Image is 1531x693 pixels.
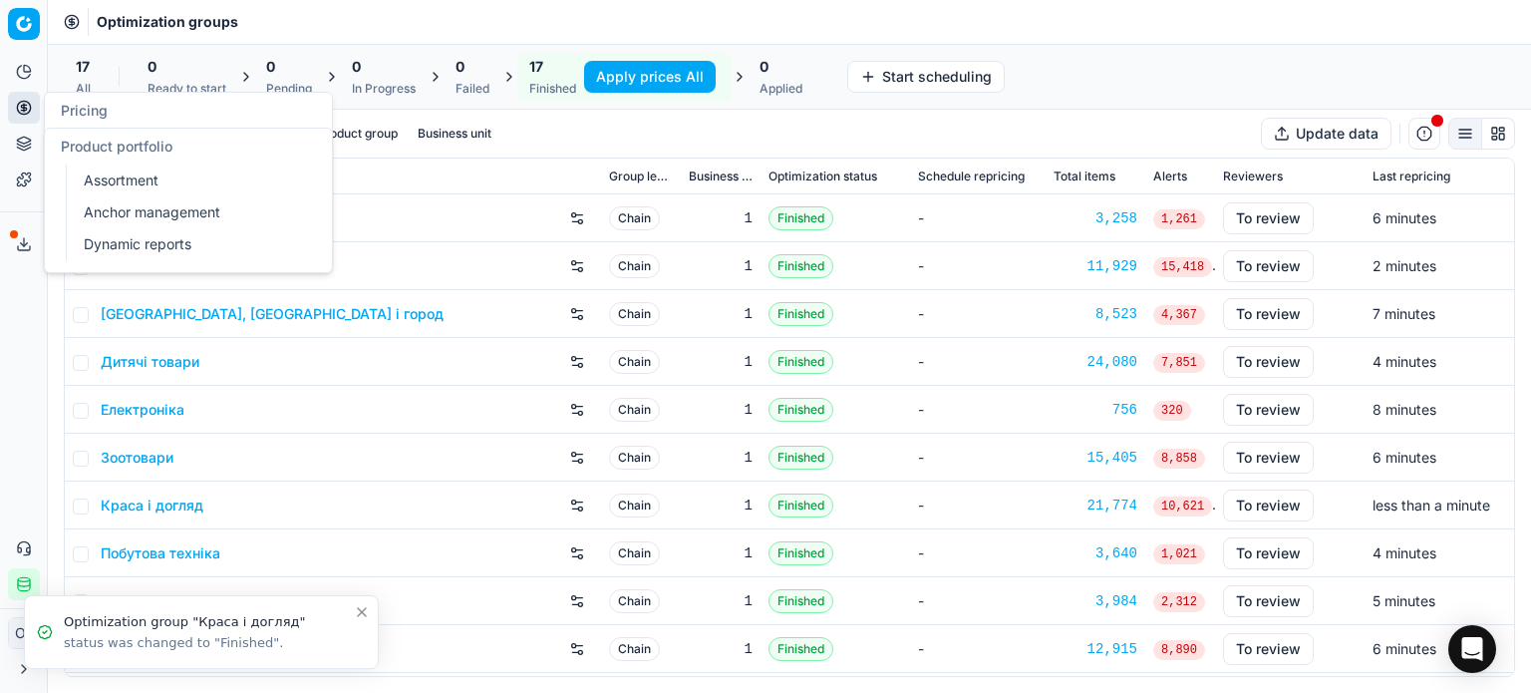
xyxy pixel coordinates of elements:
div: All [76,81,91,97]
span: Alerts [1153,169,1187,184]
button: To review [1223,633,1314,665]
span: Finished [768,206,833,230]
a: 756 [1054,400,1137,420]
span: 6 minutes [1373,209,1436,226]
div: 1 [689,400,753,420]
span: 4 minutes [1373,353,1436,370]
span: 7,851 [1153,353,1205,373]
span: 17 [529,57,543,77]
div: Pending [266,81,312,97]
a: 15,405 [1054,448,1137,468]
button: To review [1223,202,1314,234]
td: - [910,338,1046,386]
button: Update data [1261,118,1391,150]
span: 1,261 [1153,209,1205,229]
td: - [910,577,1046,625]
a: Побутова техніка [101,543,220,563]
td: - [910,386,1046,434]
span: 8 minutes [1373,401,1436,418]
span: 0 [760,57,768,77]
span: Finished [768,350,833,374]
a: Електроніка [101,400,184,420]
td: - [910,194,1046,242]
span: Reviewers [1223,169,1283,184]
a: 24,080 [1054,352,1137,372]
span: Chain [609,494,660,518]
span: Finished [768,398,833,422]
span: 17 [76,57,90,77]
div: 1 [689,208,753,228]
a: 11,929 [1054,256,1137,276]
button: To review [1223,298,1314,330]
a: 12,915 [1054,639,1137,659]
span: 15,418 [1153,257,1212,277]
span: Group level [609,169,673,184]
div: 1 [689,591,753,611]
button: Start scheduling [847,61,1005,93]
td: - [910,434,1046,482]
a: Anchor management [76,198,308,226]
span: Chain [609,302,660,326]
a: 8,523 [1054,304,1137,324]
div: 1 [689,304,753,324]
a: Dynamic reports [76,230,308,258]
div: Failed [456,81,489,97]
a: 3,640 [1054,543,1137,563]
span: 2,312 [1153,592,1205,612]
span: 8,858 [1153,449,1205,469]
div: status was changed to "Finished". [64,634,354,652]
a: 21,774 [1054,496,1137,516]
span: Finished [768,446,833,470]
button: To review [1223,442,1314,474]
button: To review [1223,250,1314,282]
button: To review [1223,537,1314,569]
div: 1 [689,448,753,468]
td: - [910,482,1046,529]
button: ОГ [8,617,40,649]
span: 8,890 [1153,640,1205,660]
button: To review [1223,490,1314,521]
button: To review [1223,394,1314,426]
div: 1 [689,496,753,516]
a: Assortment [76,167,308,194]
div: 3,258 [1054,208,1137,228]
button: Business unit [410,122,499,146]
nav: breadcrumb [97,12,238,32]
span: Chain [609,206,660,230]
span: Finished [768,494,833,518]
a: 3,984 [1054,591,1137,611]
td: - [910,242,1046,290]
span: Finished [768,254,833,278]
span: less than a minute [1373,497,1490,514]
td: - [910,290,1046,338]
span: 6 minutes [1373,449,1436,466]
div: Applied [760,81,802,97]
span: 10,621 [1153,497,1212,517]
div: 1 [689,256,753,276]
span: Chain [609,541,660,565]
div: 1 [689,639,753,659]
span: 5 minutes [1373,592,1435,609]
span: Chain [609,350,660,374]
button: Product group [309,122,406,146]
span: 320 [1153,401,1191,421]
div: Open Intercom Messenger [1448,625,1496,673]
span: Finished [768,541,833,565]
span: Schedule repricing [918,169,1025,184]
div: In Progress [352,81,416,97]
span: 4,367 [1153,305,1205,325]
span: Chain [609,398,660,422]
span: 1,021 [1153,544,1205,564]
a: Зоотовари [101,448,173,468]
span: Finished [768,637,833,661]
div: Finished [529,81,576,97]
button: Apply prices All [584,61,716,93]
